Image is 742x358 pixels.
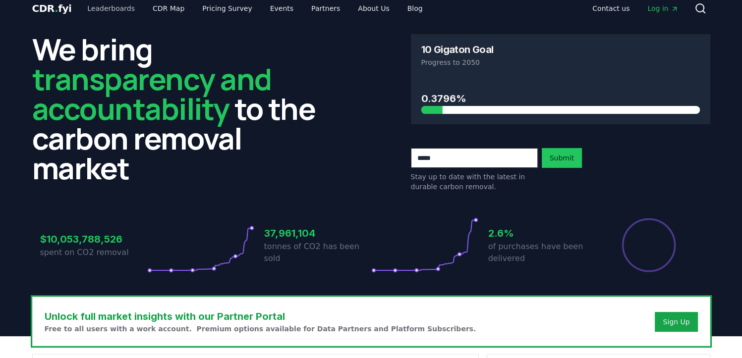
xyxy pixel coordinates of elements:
[264,226,371,241] h3: 37,961,104
[421,91,700,106] h3: 0.3796%
[32,2,72,14] span: CDR fyi
[421,57,700,67] p: Progress to 2050
[32,58,272,129] span: transparency and accountability
[663,317,689,327] a: Sign Up
[55,2,58,14] span: .
[488,226,595,241] h3: 2.6%
[655,312,697,332] button: Sign Up
[421,45,494,54] h3: 10 Gigaton Goal
[45,324,476,334] p: Free to all users with a work account. Premium options available for Data Partners and Platform S...
[40,247,147,258] p: spent on CO2 removal
[45,309,476,324] h3: Unlock full market insights with our Partner Portal
[647,3,678,13] span: Log in
[40,232,147,247] h3: $10,053,788,526
[264,241,371,264] p: tonnes of CO2 has been sold
[411,172,538,192] p: Stay up to date with the latest in durable carbon removal.
[542,148,582,168] button: Submit
[488,241,595,264] p: of purchases have been delivered
[621,217,677,273] div: Percentage of sales delivered
[32,1,72,15] a: CDR.fyi
[32,34,332,183] h2: We bring to the carbon removal market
